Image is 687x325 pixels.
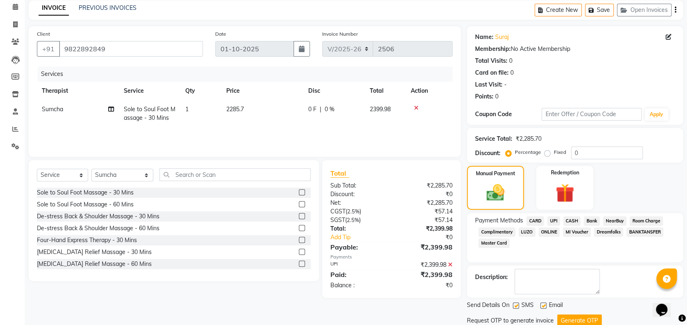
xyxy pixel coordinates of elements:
span: Total [330,169,349,178]
div: ( ) [324,207,391,216]
div: ₹2,399.98 [391,224,459,233]
span: BANKTANSFER [626,227,663,237]
span: Room Charge [630,216,663,226]
th: Disc [303,82,365,100]
th: Therapist [37,82,119,100]
div: ₹57.14 [391,216,459,224]
th: Action [406,82,453,100]
div: De-stress Back & Shoulder Massage - 30 Mins [37,212,159,221]
span: 2.5% [347,208,359,215]
button: Apply [645,108,668,121]
div: Total: [324,224,391,233]
div: - [504,80,507,89]
div: Sub Total: [324,181,391,190]
span: LUZO [519,227,535,237]
th: Total [365,82,406,100]
span: 1 [185,105,189,113]
span: Complimentary [478,227,515,237]
a: INVOICE [39,1,69,16]
div: Discount: [475,149,500,158]
div: Discount: [324,190,391,199]
div: Net: [324,199,391,207]
span: Email [549,301,563,311]
span: Sole to Soul Foot Massage - 30 Mins [124,105,175,121]
div: ₹0 [391,281,459,290]
div: Coupon Code [475,110,541,119]
label: Fixed [554,149,566,156]
span: SMS [521,301,534,311]
button: +91 [37,41,60,57]
div: 0 [510,69,514,77]
div: Sole to Soul Foot Massage - 30 Mins [37,188,134,197]
span: SGST [330,216,345,224]
div: Service Total: [475,135,512,143]
span: NearBuy [603,216,626,226]
span: UPI [547,216,560,226]
span: Bank [584,216,600,226]
button: Open Invoices [617,4,671,16]
div: ₹0 [391,190,459,199]
label: Invoice Number [322,30,358,38]
span: CARD [526,216,544,226]
th: Qty [180,82,221,100]
div: Paid: [324,270,391,279]
a: Suraj [495,33,509,41]
div: Payable: [324,242,391,252]
div: Balance : [324,281,391,290]
button: Create New [535,4,582,16]
span: Payment Methods [475,216,523,225]
label: Redemption [551,169,579,176]
div: [MEDICAL_DATA] Relief Massage - 60 Mins [37,260,152,268]
div: UPI [324,261,391,269]
span: ONLINE [539,227,560,237]
span: Master Card [478,238,510,248]
div: ₹2,285.70 [516,135,541,143]
label: Date [215,30,226,38]
iframe: chat widget [653,292,679,317]
div: ₹0 [403,233,459,242]
a: Add Tip [324,233,403,242]
span: | [320,105,321,114]
span: Send Details On [467,301,510,311]
div: 0 [509,57,512,65]
div: No Active Membership [475,45,675,53]
div: Name: [475,33,494,41]
span: 0 F [308,105,316,114]
span: CASH [563,216,581,226]
div: Request OTP to generate invoice [467,316,554,325]
div: Services [38,66,459,82]
div: Total Visits: [475,57,507,65]
div: ₹2,285.70 [391,199,459,207]
div: 0 [495,92,498,101]
span: Sumcha [42,105,63,113]
label: Client [37,30,50,38]
span: 2285.7 [226,105,244,113]
div: Description: [475,273,508,282]
th: Service [119,82,180,100]
div: Sole to Soul Foot Massage - 60 Mins [37,200,134,209]
div: De-stress Back & Shoulder Massage - 60 Mins [37,224,159,233]
div: Membership: [475,45,511,53]
div: [MEDICAL_DATA] Relief Massage - 30 Mins [37,248,152,256]
span: Dreamfolks [594,227,623,237]
div: Payments [330,254,453,261]
th: Price [221,82,303,100]
div: Points: [475,92,494,101]
div: Last Visit: [475,80,503,89]
div: Four-Hand Express Therapy - 30 Mins [37,236,137,245]
div: ₹2,285.70 [391,181,459,190]
input: Search by Name/Mobile/Email/Code [59,41,203,57]
img: _gift.svg [550,181,580,205]
span: 2399.98 [370,105,391,113]
input: Search or Scan [159,168,311,181]
label: Manual Payment [476,170,515,177]
label: Percentage [515,149,541,156]
span: MI Voucher [563,227,591,237]
span: 0 % [325,105,334,114]
input: Enter Offer / Coupon Code [541,108,641,121]
a: PREVIOUS INVOICES [79,4,136,11]
img: _cash.svg [481,182,510,203]
button: Save [585,4,614,16]
div: ( ) [324,216,391,224]
div: ₹57.14 [391,207,459,216]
